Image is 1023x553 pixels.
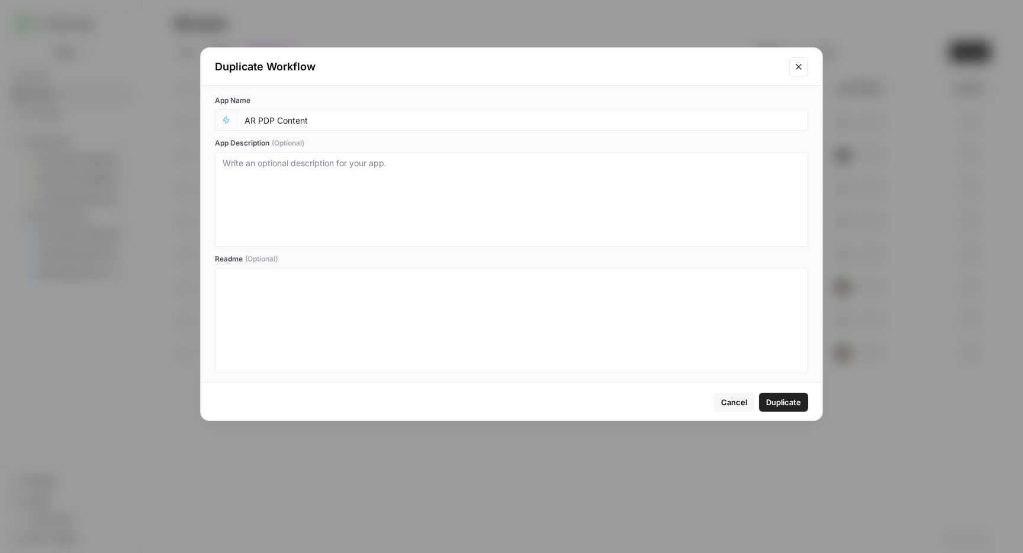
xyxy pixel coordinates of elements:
span: (Optional) [245,254,278,264]
button: Close modal [789,57,808,76]
label: App Description [215,138,808,148]
button: Cancel [714,393,754,412]
span: (Optional) [272,138,304,148]
span: Cancel [721,396,747,408]
button: Duplicate [759,393,808,412]
div: Duplicate Workflow [215,59,782,75]
input: Untitled [245,115,800,125]
label: App Name [215,95,808,106]
label: Readme [215,254,808,264]
span: Duplicate [766,396,801,408]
